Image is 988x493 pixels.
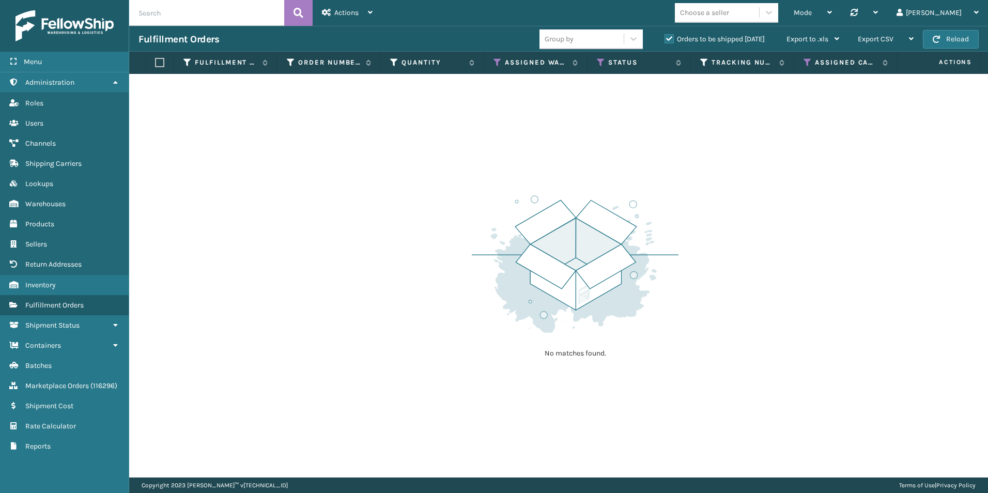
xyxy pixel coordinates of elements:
label: Order Number [298,58,361,67]
span: Warehouses [25,199,66,208]
span: Inventory [25,281,56,289]
span: Mode [794,8,812,17]
span: Actions [334,8,359,17]
span: Export CSV [858,35,893,43]
span: ( 116296 ) [90,381,117,390]
span: Actions [906,54,978,71]
label: Tracking Number [712,58,774,67]
span: Shipment Status [25,321,80,330]
span: Return Addresses [25,260,82,269]
button: Reload [923,30,979,49]
span: Containers [25,341,61,350]
label: Assigned Warehouse [505,58,567,67]
a: Terms of Use [899,482,935,489]
span: Reports [25,442,51,451]
label: Status [608,58,671,67]
h3: Fulfillment Orders [138,33,219,45]
label: Fulfillment Order Id [195,58,257,67]
div: Group by [545,34,574,44]
label: Assigned Carrier Service [815,58,877,67]
div: | [899,477,976,493]
span: Export to .xls [786,35,828,43]
span: Fulfillment Orders [25,301,84,310]
span: Administration [25,78,74,87]
label: Orders to be shipped [DATE] [665,35,765,43]
span: Products [25,220,54,228]
div: Choose a seller [680,7,729,18]
label: Quantity [402,58,464,67]
span: Marketplace Orders [25,381,89,390]
span: Rate Calculator [25,422,76,430]
span: Channels [25,139,56,148]
span: Shipping Carriers [25,159,82,168]
span: Users [25,119,43,128]
span: Roles [25,99,43,107]
img: logo [16,10,114,41]
span: Shipment Cost [25,402,73,410]
span: Menu [24,57,42,66]
span: Lookups [25,179,53,188]
a: Privacy Policy [936,482,976,489]
span: Sellers [25,240,47,249]
p: Copyright 2023 [PERSON_NAME]™ v [TECHNICAL_ID] [142,477,288,493]
span: Batches [25,361,52,370]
